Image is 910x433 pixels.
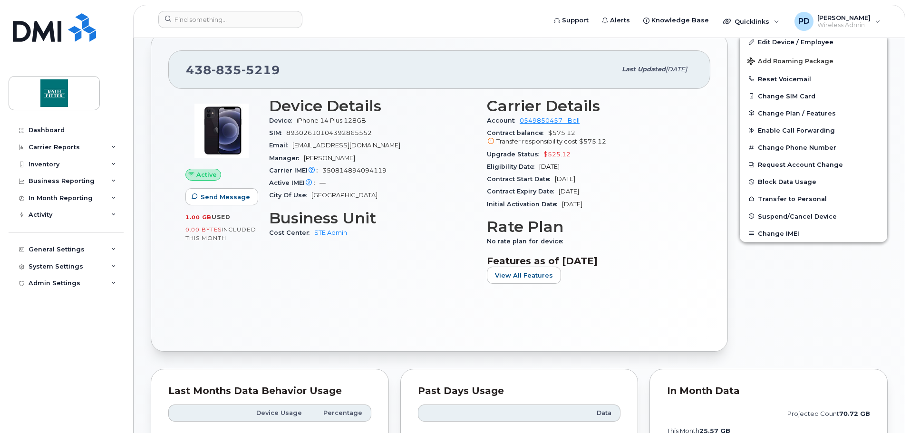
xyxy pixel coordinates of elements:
[740,105,887,122] button: Change Plan / Features
[487,188,559,195] span: Contract Expiry Date
[269,97,475,115] h3: Device Details
[740,225,887,242] button: Change IMEI
[487,201,562,208] span: Initial Activation Date
[740,208,887,225] button: Suspend/Cancel Device
[735,18,769,25] span: Quicklinks
[196,170,217,179] span: Active
[158,11,302,28] input: Find something...
[740,33,887,50] a: Edit Device / Employee
[562,16,589,25] span: Support
[201,192,250,202] span: Send Message
[520,117,580,124] a: 0549850457 - Bell
[539,163,560,170] span: [DATE]
[543,151,571,158] span: $525.12
[487,117,520,124] span: Account
[269,129,286,136] span: SIM
[610,16,630,25] span: Alerts
[579,138,606,145] span: $575.12
[547,11,595,30] a: Support
[269,142,292,149] span: Email
[297,117,366,124] span: iPhone 14 Plus 128GB
[798,16,810,27] span: PD
[487,129,548,136] span: Contract balance
[487,238,568,245] span: No rate plan for device
[314,229,347,236] a: STE Admin
[666,66,687,73] span: [DATE]
[212,63,242,77] span: 835
[487,255,693,267] h3: Features as of [DATE]
[487,175,555,183] span: Contract Start Date
[243,404,310,422] th: Device Usage
[487,218,693,235] h3: Rate Plan
[532,404,620,422] th: Data
[487,267,561,284] button: View All Features
[562,201,582,208] span: [DATE]
[787,410,870,417] text: projected count
[740,70,887,87] button: Reset Voicemail
[487,163,539,170] span: Eligibility Date
[487,151,543,158] span: Upgrade Status
[495,271,553,280] span: View All Features
[740,190,887,207] button: Transfer to Personal
[269,192,311,199] span: City Of Use
[716,12,786,31] div: Quicklinks
[555,175,575,183] span: [DATE]
[319,179,326,186] span: —
[740,51,887,70] button: Add Roaming Package
[817,14,871,21] span: [PERSON_NAME]
[740,87,887,105] button: Change SIM Card
[788,12,887,31] div: Pietro DiToto
[292,142,400,149] span: [EMAIL_ADDRESS][DOMAIN_NAME]
[286,129,372,136] span: 89302610104392865552
[740,122,887,139] button: Enable Call Forwarding
[740,139,887,156] button: Change Phone Number
[322,167,387,174] span: 350814894094119
[186,63,280,77] span: 438
[747,58,833,67] span: Add Roaming Package
[740,173,887,190] button: Block Data Usage
[487,129,693,146] span: $575.12
[496,138,577,145] span: Transfer responsibility cost
[269,154,304,162] span: Manager
[168,386,371,396] div: Last Months Data Behavior Usage
[269,167,322,174] span: Carrier IMEI
[212,213,231,221] span: used
[817,21,871,29] span: Wireless Admin
[269,229,314,236] span: Cost Center
[622,66,666,73] span: Last updated
[740,156,887,173] button: Request Account Change
[185,226,222,233] span: 0.00 Bytes
[269,210,475,227] h3: Business Unit
[487,97,693,115] h3: Carrier Details
[667,386,870,396] div: In Month Data
[595,11,637,30] a: Alerts
[758,212,837,220] span: Suspend/Cancel Device
[185,188,258,205] button: Send Message
[758,109,836,116] span: Change Plan / Features
[269,117,297,124] span: Device
[310,404,371,422] th: Percentage
[559,188,579,195] span: [DATE]
[269,179,319,186] span: Active IMEI
[185,226,256,241] span: included this month
[651,16,709,25] span: Knowledge Base
[193,102,250,159] img: image20231002-3703462-trllhy.jpeg
[418,386,621,396] div: Past Days Usage
[758,127,835,134] span: Enable Call Forwarding
[839,410,870,417] tspan: 70.72 GB
[185,214,212,221] span: 1.00 GB
[637,11,716,30] a: Knowledge Base
[304,154,355,162] span: [PERSON_NAME]
[311,192,378,199] span: [GEOGRAPHIC_DATA]
[242,63,280,77] span: 5219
